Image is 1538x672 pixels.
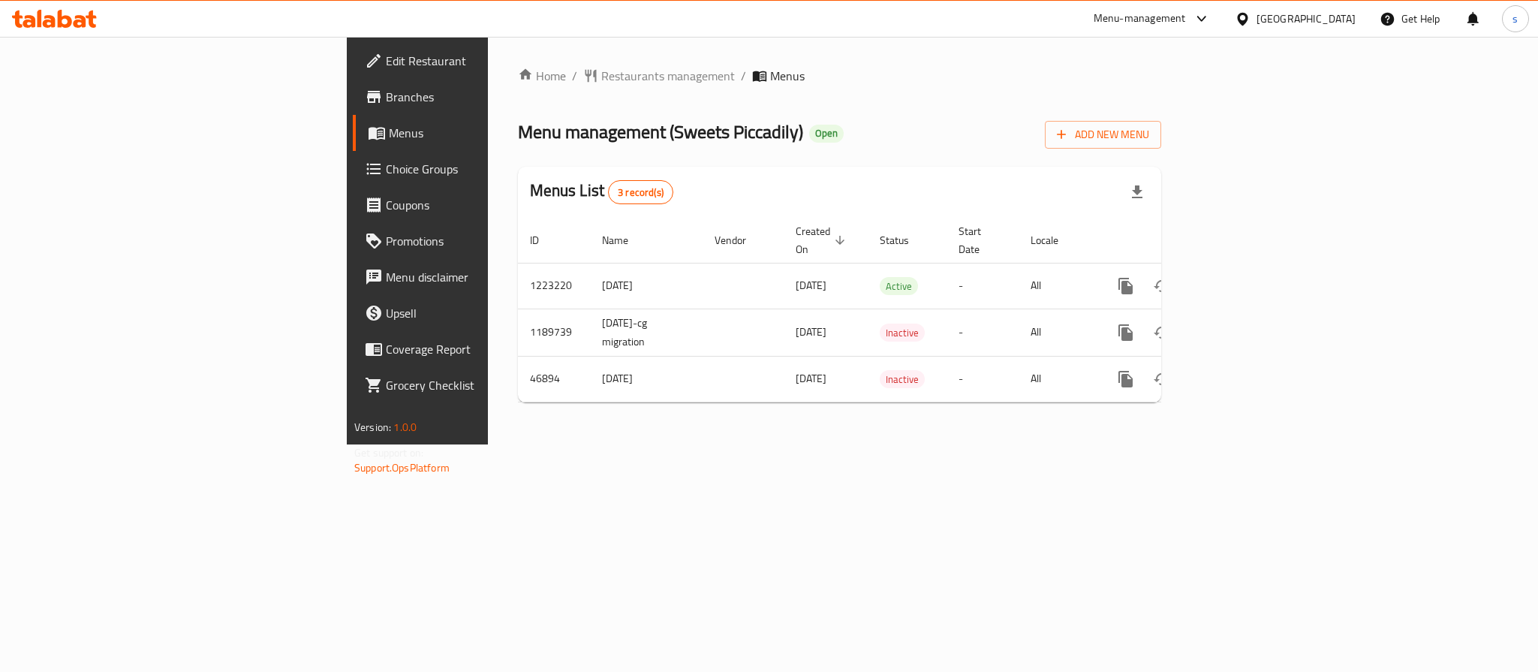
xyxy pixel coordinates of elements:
[602,231,648,249] span: Name
[1144,315,1180,351] button: Change Status
[609,185,673,200] span: 3 record(s)
[583,67,735,85] a: Restaurants management
[354,417,391,437] span: Version:
[353,79,603,115] a: Branches
[353,259,603,295] a: Menu disclaimer
[796,276,826,295] span: [DATE]
[386,376,591,394] span: Grocery Checklist
[1096,218,1264,264] th: Actions
[518,67,1161,85] nav: breadcrumb
[1031,231,1078,249] span: Locale
[601,67,735,85] span: Restaurants management
[386,52,591,70] span: Edit Restaurant
[1108,361,1144,397] button: more
[386,232,591,250] span: Promotions
[947,263,1019,309] td: -
[518,115,803,149] span: Menu management ( Sweets Piccadily )
[1019,356,1096,402] td: All
[386,268,591,286] span: Menu disclaimer
[880,371,925,388] span: Inactive
[353,187,603,223] a: Coupons
[1094,10,1186,28] div: Menu-management
[741,67,746,85] li: /
[590,356,703,402] td: [DATE]
[796,322,826,342] span: [DATE]
[809,125,844,143] div: Open
[353,43,603,79] a: Edit Restaurant
[530,231,558,249] span: ID
[880,231,929,249] span: Status
[386,340,591,358] span: Coverage Report
[1019,309,1096,356] td: All
[608,180,673,204] div: Total records count
[530,179,673,204] h2: Menus List
[353,295,603,331] a: Upsell
[386,88,591,106] span: Branches
[880,324,925,342] div: Inactive
[393,417,417,437] span: 1.0.0
[796,369,826,388] span: [DATE]
[715,231,766,249] span: Vendor
[354,458,450,478] a: Support.OpsPlatform
[770,67,805,85] span: Menus
[880,277,918,295] div: Active
[1045,121,1161,149] button: Add New Menu
[1144,361,1180,397] button: Change Status
[1257,11,1356,27] div: [GEOGRAPHIC_DATA]
[353,115,603,151] a: Menus
[353,223,603,259] a: Promotions
[1019,263,1096,309] td: All
[518,218,1264,402] table: enhanced table
[880,278,918,295] span: Active
[1144,268,1180,304] button: Change Status
[389,124,591,142] span: Menus
[1119,174,1155,210] div: Export file
[1057,125,1149,144] span: Add New Menu
[809,127,844,140] span: Open
[590,309,703,356] td: [DATE]-cg migration
[1512,11,1518,27] span: s
[947,309,1019,356] td: -
[354,443,423,463] span: Get support on:
[959,222,1001,258] span: Start Date
[386,196,591,214] span: Coupons
[590,263,703,309] td: [DATE]
[386,304,591,322] span: Upsell
[353,151,603,187] a: Choice Groups
[880,324,925,342] span: Inactive
[386,160,591,178] span: Choice Groups
[1108,315,1144,351] button: more
[353,367,603,403] a: Grocery Checklist
[880,370,925,388] div: Inactive
[1108,268,1144,304] button: more
[796,222,850,258] span: Created On
[353,331,603,367] a: Coverage Report
[947,356,1019,402] td: -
